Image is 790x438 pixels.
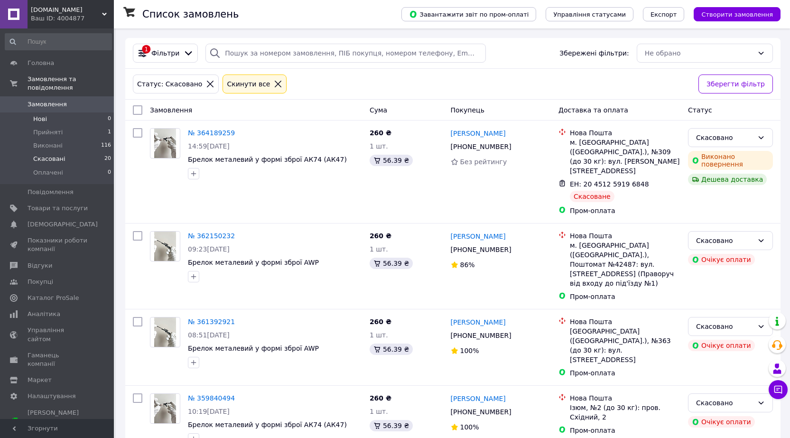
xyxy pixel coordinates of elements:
div: 56.39 ₴ [370,258,413,269]
span: 86% [460,261,475,269]
span: Фільтри [151,48,179,58]
span: 260 ₴ [370,318,391,326]
span: Збережені фільтри: [559,48,629,58]
button: Зберегти фільтр [698,75,773,93]
span: Каталог ProSale [28,294,79,302]
span: Покупець [451,106,484,114]
a: № 364189259 [188,129,235,137]
span: 1 шт. [370,331,388,339]
a: Фото товару [150,317,180,347]
a: [PERSON_NAME] [451,317,506,327]
button: Управління статусами [546,7,633,21]
span: 08:51[DATE] [188,331,230,339]
span: Брелок металевий у формі зброї АК74 (АК47) [188,156,347,163]
div: Нова Пошта [570,128,680,138]
span: Брелок металевий у формі зброї AWP [188,259,319,266]
div: Пром-оплата [570,206,680,215]
span: 260 ₴ [370,232,391,240]
span: 100% [460,423,479,431]
a: Фото товару [150,128,180,158]
div: Дешева доставка [688,174,767,185]
span: 14:59[DATE] [188,142,230,150]
span: 09:23[DATE] [188,245,230,253]
button: Завантажити звіт по пром-оплаті [401,7,536,21]
button: Створити замовлення [694,7,781,21]
span: Скасовані [33,155,65,163]
div: Скасовано [696,398,753,408]
div: Cкинути все [225,79,272,89]
div: 56.39 ₴ [370,155,413,166]
span: Статус [688,106,712,114]
div: Пром-оплата [570,368,680,378]
span: [DEMOGRAPHIC_DATA] [28,220,98,229]
div: Скасовано [696,235,753,246]
span: Завантажити звіт по пром-оплаті [409,10,529,19]
img: Фото товару [154,317,177,347]
button: Чат з покупцем [769,380,788,399]
div: Пром-оплата [570,426,680,435]
h1: Список замовлень [142,9,239,20]
span: Прийняті [33,128,63,137]
div: Нова Пошта [570,393,680,403]
span: Брелок металевий у формі зброї AWP [188,345,319,352]
a: № 362150232 [188,232,235,240]
div: [PHONE_NUMBER] [449,140,513,153]
span: Гаманець компанії [28,351,88,368]
img: Фото товару [154,232,177,261]
span: terpinnya.ua [31,6,102,14]
span: 20 [104,155,111,163]
div: Виконано повернення [688,151,773,170]
img: Фото товару [154,129,177,158]
input: Пошук за номером замовлення, ПІБ покупця, номером телефону, Email, номером накладної [205,44,486,63]
a: Створити замовлення [684,10,781,18]
div: Очікує оплати [688,416,755,428]
span: Замовлення та повідомлення [28,75,114,92]
span: 10:19[DATE] [188,408,230,415]
div: Очікує оплати [688,340,755,351]
span: Зберегти фільтр [706,79,765,89]
a: Брелок металевий у формі зброї АК74 (АК47) [188,421,347,429]
span: Повідомлення [28,188,74,196]
span: Головна [28,59,54,67]
span: Виконані [33,141,63,150]
div: Нова Пошта [570,231,680,241]
a: № 361392921 [188,318,235,326]
div: Скасовано [696,321,753,332]
span: Створити замовлення [701,11,773,18]
div: 56.39 ₴ [370,420,413,431]
div: Пром-оплата [570,292,680,301]
span: 260 ₴ [370,129,391,137]
div: Скасовано [696,132,753,143]
div: Статус: Скасовано [135,79,204,89]
span: 116 [101,141,111,150]
span: Замовлення [150,106,192,114]
span: 1 шт. [370,142,388,150]
div: [PHONE_NUMBER] [449,405,513,419]
span: Управління сайтом [28,326,88,343]
div: м. [GEOGRAPHIC_DATA] ([GEOGRAPHIC_DATA].), №309 (до 30 кг): вул. [PERSON_NAME][STREET_ADDRESS] [570,138,680,176]
span: Управління статусами [553,11,626,18]
span: Маркет [28,376,52,384]
span: 1 шт. [370,408,388,415]
div: 56.39 ₴ [370,344,413,355]
input: Пошук [5,33,112,50]
a: [PERSON_NAME] [451,394,506,403]
a: № 359840494 [188,394,235,402]
span: 260 ₴ [370,394,391,402]
a: Фото товару [150,231,180,261]
span: Покупці [28,278,53,286]
a: [PERSON_NAME] [451,129,506,138]
div: Очікує оплати [688,254,755,265]
span: 100% [460,347,479,354]
span: ЕН: 20 4512 5919 6848 [570,180,649,188]
div: м. [GEOGRAPHIC_DATA] ([GEOGRAPHIC_DATA].), Поштомат №42487: вул. [STREET_ADDRESS] (Праворуч від в... [570,241,680,288]
div: [GEOGRAPHIC_DATA] ([GEOGRAPHIC_DATA].), №363 (до 30 кг): вул. [STREET_ADDRESS] [570,326,680,364]
span: 1 [108,128,111,137]
span: 1 шт. [370,245,388,253]
img: Фото товару [154,394,177,423]
span: Доставка та оплата [558,106,628,114]
span: 0 [108,115,111,123]
span: Показники роботи компанії [28,236,88,253]
div: Скасоване [570,191,614,202]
